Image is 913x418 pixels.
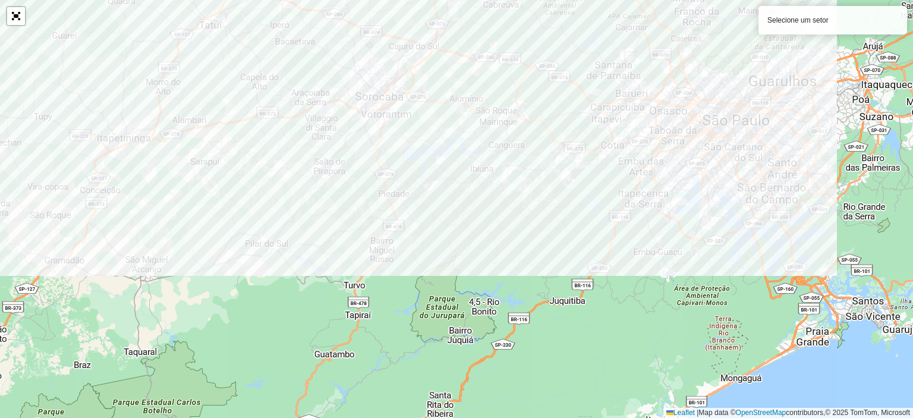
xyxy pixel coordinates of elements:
[736,408,786,417] a: OpenStreetMap
[758,6,907,34] div: Selecione um setor
[666,408,695,417] a: Leaflet
[7,7,25,25] a: Abrir mapa em tela cheia
[663,408,913,418] div: Map data © contributors,© 2025 TomTom, Microsoft
[697,408,698,417] span: |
